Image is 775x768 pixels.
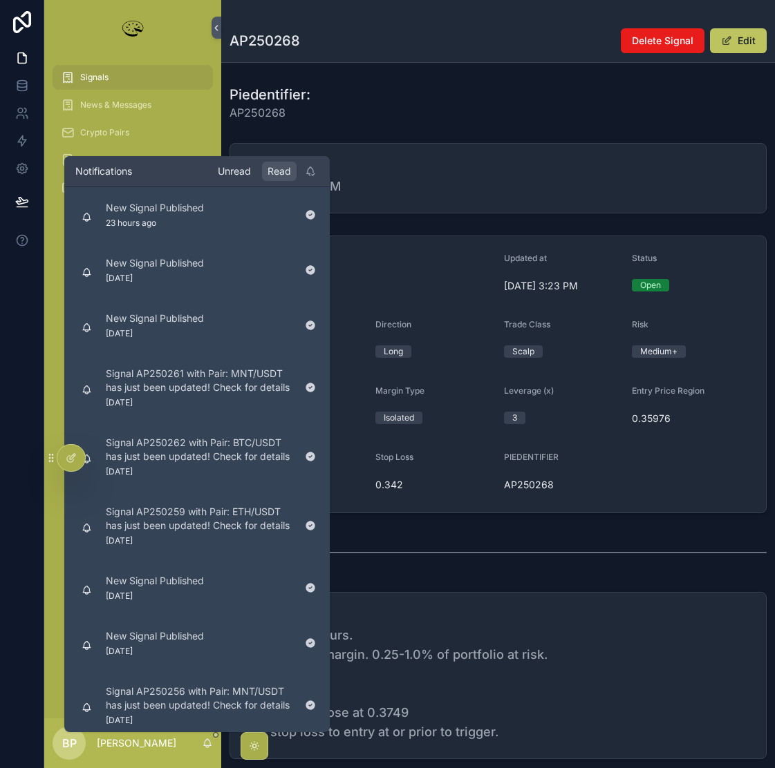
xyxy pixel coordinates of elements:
[640,279,661,291] div: Open
[80,72,109,83] span: Signals
[621,28,704,53] button: Delete Signal
[62,735,77,751] span: BP
[212,162,256,181] div: Unread
[75,164,132,178] h1: Notifications
[504,253,547,263] span: Updated at
[106,201,204,215] p: New Signal Published
[106,466,133,477] p: [DATE]
[106,397,133,408] p: [DATE]
[53,120,213,145] a: Crypto Pairs
[247,160,749,174] span: Last updated
[106,574,204,588] p: New Signal Published
[512,345,534,358] div: Scalp
[106,218,156,229] p: 23 hours ago
[53,93,213,117] a: News & Messages
[119,17,147,39] img: App logo
[247,279,493,293] span: [DATE] 4:45 PM
[106,273,133,284] p: [DATE]
[375,478,493,492] span: 0.342
[106,715,133,726] p: [DATE]
[230,104,310,121] span: AP250268
[106,505,294,532] p: Signal AP250259 with Pair: ETH/USDT has just been updated! Check for details
[97,736,176,750] p: [PERSON_NAME]
[53,148,213,173] a: Signal Updates
[247,177,749,196] span: [DATE] 3:23 PM
[504,319,550,329] span: Trade Class
[512,412,517,424] div: 3
[106,646,133,657] p: [DATE]
[44,55,221,218] div: scrollable content
[384,412,414,424] div: Isolated
[106,629,204,643] p: New Signal Published
[632,319,648,329] span: Risk
[504,452,559,462] span: PIEDENTIFIER
[632,253,657,263] span: Status
[710,28,767,53] button: Edit
[230,31,300,50] h1: AP250268
[247,626,749,742] span: Scalp. <72 Hours. Advice: Low margin. 0.25-1.0% of portfolio at risk. Opened. Order 90% close at ...
[53,175,213,200] a: Performance Reporting
[375,319,411,329] span: Direction
[80,155,139,166] span: Signal Updates
[504,279,622,293] span: [DATE] 3:23 PM
[53,65,213,90] a: Signals
[80,99,151,111] span: News & Messages
[106,256,204,270] p: New Signal Published
[106,328,133,339] p: [DATE]
[106,591,133,602] p: [DATE]
[632,385,704,396] span: Entry Price Region
[504,478,622,492] span: AP250268
[375,452,413,462] span: Stop Loss
[106,535,133,546] p: [DATE]
[230,85,310,104] h1: Piedentifier:
[375,385,424,396] span: Margin Type
[632,34,693,48] span: Delete Signal
[262,162,297,181] div: Read
[384,345,403,358] div: Long
[80,127,129,138] span: Crypto Pairs
[247,609,749,623] span: Order Instructions
[106,684,294,712] p: Signal AP250256 with Pair: MNT/USDT has just been updated! Check for details
[640,345,678,358] div: Medium+
[106,311,204,325] p: New Signal Published
[504,385,554,396] span: Leverage (x)
[632,412,749,425] span: 0.35976
[106,367,294,394] p: Signal AP250261 with Pair: MNT/USDT has just been updated! Check for details
[106,436,294,463] p: Signal AP250262 with Pair: BTC/USDT has just been updated! Check for details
